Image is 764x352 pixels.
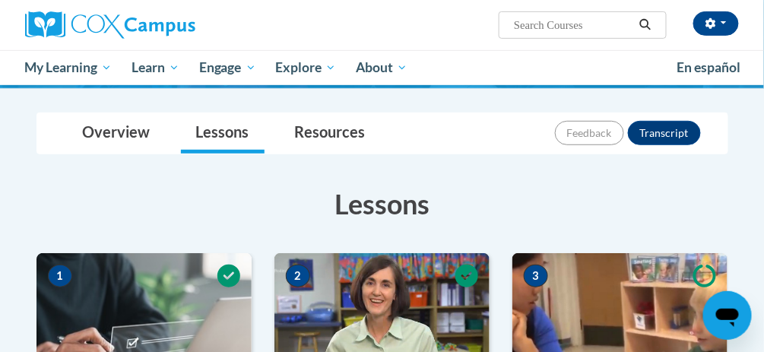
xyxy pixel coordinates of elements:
button: Search [634,16,657,34]
input: Search Courses [512,16,634,34]
a: My Learning [15,50,122,85]
span: Explore [275,59,336,77]
span: 1 [48,265,72,287]
iframe: Button to launch messaging window [703,291,752,340]
a: About [346,50,417,85]
div: Main menu [14,50,751,85]
img: Cox Campus [25,11,195,39]
a: En español [667,52,751,84]
span: 2 [286,265,310,287]
span: En español [677,59,741,75]
a: Engage [189,50,266,85]
a: Resources [280,113,381,154]
button: Feedback [555,121,624,145]
span: Learn [132,59,179,77]
button: Transcript [628,121,701,145]
span: About [356,59,407,77]
a: Cox Campus [25,11,248,39]
span: 3 [524,265,548,287]
button: Account Settings [693,11,739,36]
a: Overview [68,113,166,154]
a: Lessons [181,113,265,154]
a: Learn [122,50,189,85]
span: Engage [199,59,256,77]
h3: Lessons [36,185,728,223]
span: My Learning [24,59,112,77]
a: Explore [265,50,346,85]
